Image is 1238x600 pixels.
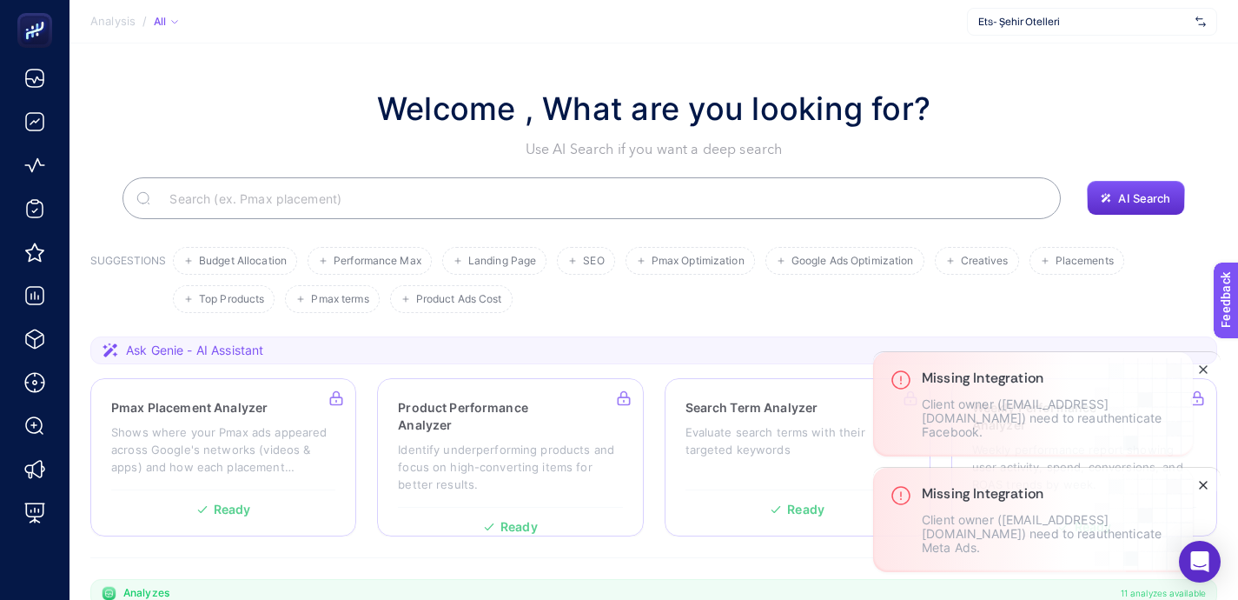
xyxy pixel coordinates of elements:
[922,397,1175,439] p: Client owner ([EMAIL_ADDRESS][DOMAIN_NAME]) need to reauthenticate Facebook.
[1118,191,1170,205] span: AI Search
[583,255,604,268] span: SEO
[199,255,287,268] span: Budget Allocation
[199,293,264,306] span: Top Products
[922,485,1175,503] h3: Missing Integration
[142,14,147,28] span: /
[1193,352,1221,380] button: Close
[1193,475,1214,496] button: Close
[311,293,368,306] span: Pmax terms
[377,139,930,160] p: Use AI Search if you want a deep search
[961,255,1009,268] span: Creatives
[1193,359,1214,380] button: Close
[978,15,1188,29] span: Ets- Şehir Otelleri
[1193,468,1221,496] button: Close
[922,370,1175,387] h3: Missing Integration
[922,513,1175,555] p: Client owner ([EMAIL_ADDRESS][DOMAIN_NAME]) need to reauthenticate Meta Ads.
[154,15,178,29] div: All
[126,342,263,359] span: Ask Genie - AI Assistant
[156,174,1047,223] input: Search
[1087,181,1184,216] button: AI Search
[90,254,166,313] h3: SUGGESTIONS
[791,255,914,268] span: Google Ads Optimization
[123,586,169,600] span: Analyzes
[652,255,745,268] span: Pmax Optimization
[10,5,66,19] span: Feedback
[468,255,536,268] span: Landing Page
[665,378,930,537] a: Search Term AnalyzerEvaluate search terms with their targeted keywordsReady
[90,378,356,537] a: Pmax Placement AnalyzerShows where your Pmax ads appeared across Google's networks (videos & apps...
[90,15,136,29] span: Analysis
[334,255,421,268] span: Performance Max
[377,85,930,132] h1: Welcome , What are you looking for?
[1179,541,1221,583] div: Open Intercom Messenger
[1056,255,1114,268] span: Placements
[416,293,502,306] span: Product Ads Cost
[377,378,643,537] a: Product Performance AnalyzerIdentify underperforming products and focus on high-converting items ...
[1195,13,1206,30] img: svg%3e
[1121,586,1206,600] span: 11 analyzes available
